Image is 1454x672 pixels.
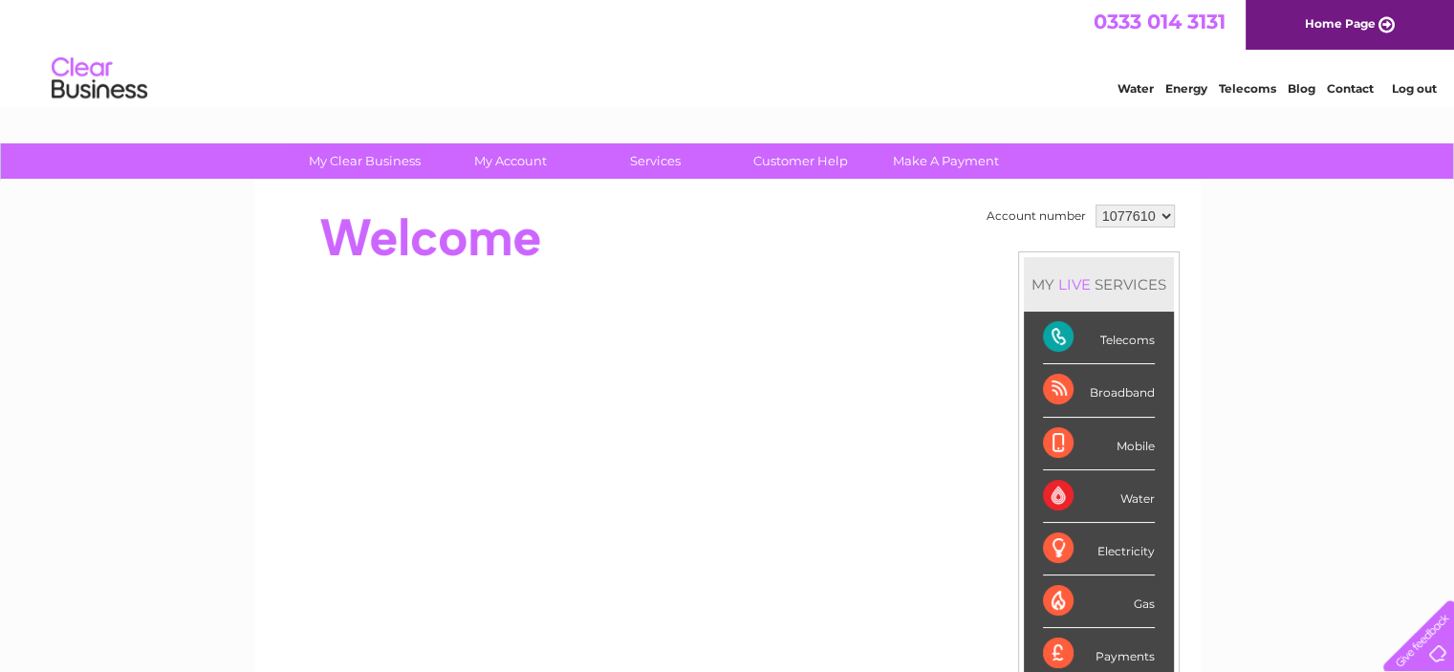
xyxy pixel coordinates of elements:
div: Broadband [1043,364,1155,417]
a: Telecoms [1219,81,1276,96]
a: Water [1118,81,1154,96]
div: Water [1043,470,1155,523]
a: Energy [1165,81,1207,96]
a: My Account [431,143,589,179]
div: Clear Business is a trading name of Verastar Limited (registered in [GEOGRAPHIC_DATA] No. 3667643... [276,11,1180,93]
div: LIVE [1054,275,1095,293]
div: MY SERVICES [1024,257,1174,312]
a: Log out [1391,81,1436,96]
div: Gas [1043,575,1155,628]
a: Contact [1327,81,1374,96]
a: Make A Payment [867,143,1025,179]
a: Services [576,143,734,179]
div: Electricity [1043,523,1155,575]
div: Telecoms [1043,312,1155,364]
a: 0333 014 3131 [1094,10,1226,33]
td: Account number [982,200,1091,232]
img: logo.png [51,50,148,108]
a: Customer Help [722,143,879,179]
div: Mobile [1043,418,1155,470]
a: My Clear Business [286,143,444,179]
a: Blog [1288,81,1315,96]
